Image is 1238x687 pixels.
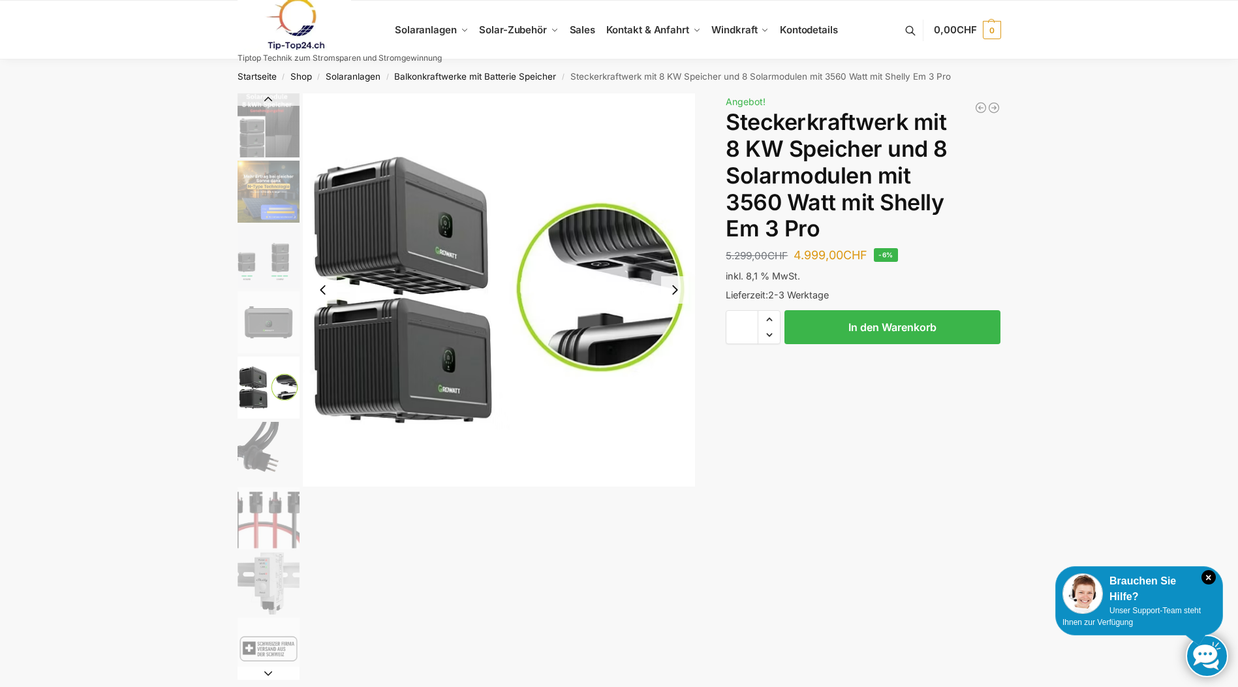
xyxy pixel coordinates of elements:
button: Previous slide [238,93,300,106]
span: Sales [570,24,596,36]
span: / [380,72,394,82]
img: 8kw-3600-watt-Collage.jpg [238,93,300,157]
span: 0 [983,21,1001,39]
input: Produktmenge [726,310,758,344]
a: Kontakt & Anfahrt [600,1,706,59]
span: inkl. 8,1 % MwSt. [726,270,800,281]
iframe: Sicherer Rahmen für schnelle Bezahlvorgänge [723,352,1003,389]
a: Startseite [238,71,277,82]
img: Growatt-NOAH-2000-flexible-erweiterung [238,226,300,288]
li: 2 / 9 [234,159,300,224]
span: Lieferzeit: [726,289,829,300]
span: CHF [843,248,867,262]
span: CHF [767,249,788,262]
i: Schließen [1201,570,1216,584]
li: 9 / 9 [234,616,300,681]
span: Increase quantity [758,311,780,328]
img: Maerz-2025-12_41_06-png [238,618,300,680]
li: 7 / 9 [234,485,300,551]
a: 0,00CHF 0 [934,10,1000,50]
img: growatt-noah2000-lifepo4-batteriemodul-2048wh-speicher-fuer-balkonkraftwerk [238,291,300,353]
img: Anschlusskabel-3meter_schweizer-stecker [238,422,300,484]
span: Windkraft [711,24,757,36]
img: Noah_Growatt_2000 [238,357,300,419]
img: Noah_Growatt_2000 [303,93,696,487]
span: / [312,72,326,82]
button: Next slide [661,276,689,304]
span: 2-3 Werktage [768,289,829,300]
span: / [277,72,290,82]
span: Solaranlagen [395,24,457,36]
li: 4 / 9 [234,289,300,355]
a: Sales [564,1,600,59]
img: Customer service [1062,573,1103,614]
img: shelly [238,552,300,615]
li: 3 / 9 [234,224,300,289]
nav: Breadcrumb [214,59,1024,93]
a: Solaranlagen [326,71,380,82]
h1: Steckerkraftwerk mit 8 KW Speicher und 8 Solarmodulen mit 3560 Watt mit Shelly Em 3 Pro [726,109,1000,242]
button: Previous slide [309,276,337,304]
p: Tiptop Technik zum Stromsparen und Stromgewinnung [238,54,442,62]
span: Solar-Zubehör [479,24,547,36]
span: Reduce quantity [758,327,780,343]
bdi: 5.299,00 [726,249,788,262]
span: Kontakt & Anfahrt [606,24,689,36]
li: 6 / 9 [234,420,300,485]
li: 5 / 9 [303,93,696,487]
button: Next slide [238,667,300,680]
img: Anschlusskabel_MC4 [238,487,300,549]
a: 900/600 mit 2,2 kWh Marstek Speicher [974,101,987,114]
bdi: 4.999,00 [794,248,867,262]
span: Angebot! [726,96,766,107]
span: 0,00 [934,24,976,36]
span: -6% [874,248,897,262]
a: Shop [290,71,312,82]
a: Solar-Zubehör [474,1,564,59]
span: Kontodetails [780,24,838,36]
a: Steckerkraftwerk mit 8 KW Speicher und 8 Solarmodulen mit 3600 Watt [987,101,1000,114]
div: Brauchen Sie Hilfe? [1062,573,1216,605]
span: / [556,72,570,82]
li: 1 / 9 [234,93,300,159]
li: 8 / 9 [234,551,300,616]
li: 5 / 9 [234,355,300,420]
a: Balkonkraftwerke mit Batterie Speicher [394,71,556,82]
img: solakon-balkonkraftwerk-890-800w-2-x-445wp-module-growatt-neo-800m-x-growatt-noah-2000-schuko-kab... [238,161,300,223]
a: Kontodetails [775,1,843,59]
a: Windkraft [706,1,775,59]
span: Unser Support-Team steht Ihnen zur Verfügung [1062,606,1201,627]
span: CHF [957,24,977,36]
button: In den Warenkorb [784,310,1000,344]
